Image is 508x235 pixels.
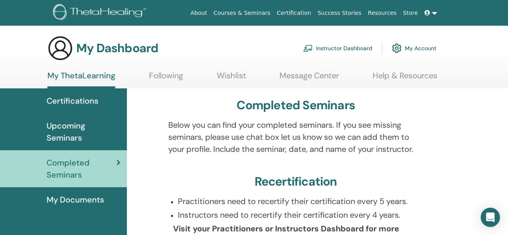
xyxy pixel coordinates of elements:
[392,39,437,57] a: My Account
[149,71,183,86] a: Following
[47,35,73,61] img: generic-user-icon.jpg
[47,194,104,206] span: My Documents
[314,6,365,20] a: Success Stories
[47,95,98,107] span: Certifications
[365,6,400,20] a: Resources
[303,39,372,57] a: Instructor Dashboard
[280,71,339,86] a: Message Center
[187,6,210,20] a: About
[237,98,355,112] h3: Completed Seminars
[47,157,116,181] span: Completed Seminars
[481,208,500,227] div: Open Intercom Messenger
[373,71,437,86] a: Help & Resources
[273,6,314,20] a: Certification
[53,4,149,22] img: logo.png
[47,71,115,88] a: My ThetaLearning
[303,45,313,52] img: chalkboard-teacher.svg
[178,209,424,221] p: Instructors need to recertify their certification every 4 years.
[400,6,421,20] a: Store
[392,41,402,55] img: cog.svg
[255,174,337,189] h3: Recertification
[168,119,424,155] p: Below you can find your completed seminars. If you see missing seminars, please use chat box let ...
[210,6,274,20] a: Courses & Seminars
[217,71,246,86] a: Wishlist
[47,120,120,144] span: Upcoming Seminars
[76,41,158,55] h3: My Dashboard
[178,195,424,207] p: Practitioners need to recertify their certification every 5 years.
